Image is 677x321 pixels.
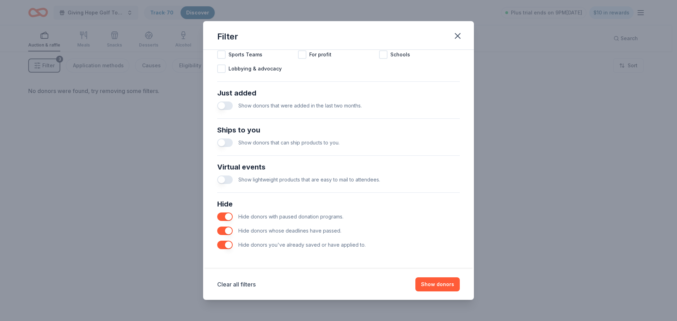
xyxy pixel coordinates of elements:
div: Hide [217,198,460,210]
span: Schools [390,50,410,59]
span: Hide donors with paused donation programs. [238,214,343,220]
span: Lobbying & advocacy [228,64,282,73]
span: Sports Teams [228,50,262,59]
button: Clear all filters [217,280,256,289]
div: Virtual events [217,161,460,173]
div: Ships to you [217,124,460,136]
span: Show donors that can ship products to you. [238,140,340,146]
span: Hide donors whose deadlines have passed. [238,228,341,234]
span: Show donors that were added in the last two months. [238,103,362,109]
span: Hide donors you've already saved or have applied to. [238,242,366,248]
div: Filter [217,31,238,42]
div: Just added [217,87,460,99]
span: For profit [309,50,331,59]
span: Show lightweight products that are easy to mail to attendees. [238,177,380,183]
button: Show donors [415,277,460,291]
